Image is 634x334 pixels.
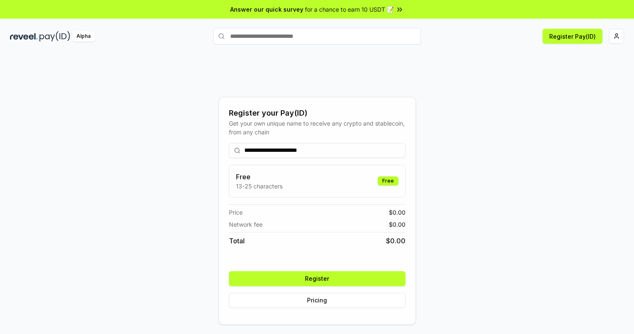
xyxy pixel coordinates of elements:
[39,31,70,42] img: pay_id
[10,31,38,42] img: reveel_dark
[236,182,283,191] p: 13-25 characters
[378,176,398,186] div: Free
[543,29,602,44] button: Register Pay(ID)
[305,5,394,14] span: for a chance to earn 10 USDT 📝
[229,271,405,286] button: Register
[230,5,303,14] span: Answer our quick survey
[389,220,405,229] span: $ 0.00
[229,236,245,246] span: Total
[229,208,243,217] span: Price
[229,293,405,308] button: Pricing
[236,172,283,182] h3: Free
[72,31,95,42] div: Alpha
[229,119,405,136] div: Get your own unique name to receive any crypto and stablecoin, from any chain
[386,236,405,246] span: $ 0.00
[229,220,263,229] span: Network fee
[389,208,405,217] span: $ 0.00
[229,107,405,119] div: Register your Pay(ID)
